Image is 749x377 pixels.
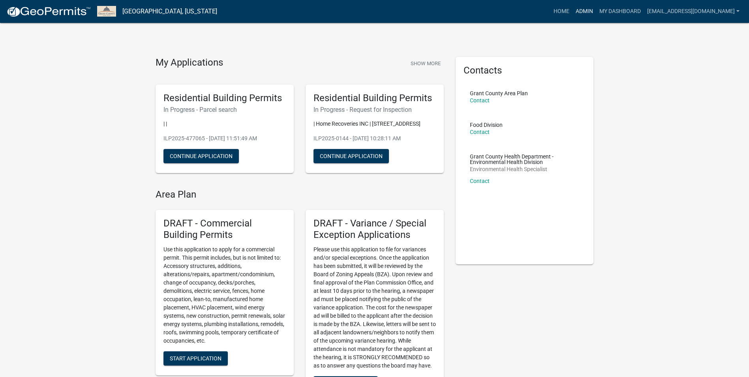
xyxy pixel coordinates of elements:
p: Food Division [470,122,503,128]
h5: Residential Building Permits [163,92,286,104]
button: Show More [407,57,444,70]
a: [EMAIL_ADDRESS][DOMAIN_NAME] [644,4,743,19]
h6: In Progress - Parcel search [163,106,286,113]
a: My Dashboard [596,4,644,19]
button: Continue Application [163,149,239,163]
button: Start Application [163,351,228,366]
p: Use this application to apply for a commercial permit. This permit includes, but is not limited t... [163,245,286,345]
p: Environmental Health Specialist [470,166,580,172]
p: | Home Recoveries INC | [STREET_ADDRESS] [313,120,436,128]
a: Contact [470,129,490,135]
a: Contact [470,178,490,184]
h5: Contacts [464,65,586,76]
p: ILP2025-0144 - [DATE] 10:28:11 AM [313,134,436,143]
a: Home [550,4,573,19]
p: Grant County Health Department - Environmental Health Division [470,154,580,165]
p: | | [163,120,286,128]
h5: DRAFT - Variance / Special Exception Applications [313,218,436,241]
button: Continue Application [313,149,389,163]
h4: Area Plan [156,189,444,200]
a: [GEOGRAPHIC_DATA], [US_STATE] [122,5,217,18]
img: Grant County, Indiana [97,6,116,17]
h5: Residential Building Permits [313,92,436,104]
a: Contact [470,97,490,104]
p: Please use this application to file for variances and/or special exceptions. Once the application... [313,245,436,370]
p: Grant County Area Plan [470,90,528,96]
h6: In Progress - Request for Inspection [313,106,436,113]
span: Start Application [170,355,222,361]
h5: DRAFT - Commercial Building Permits [163,218,286,241]
p: ILP2025-477065 - [DATE] 11:51:49 AM [163,134,286,143]
a: Admin [573,4,596,19]
h4: My Applications [156,57,223,69]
